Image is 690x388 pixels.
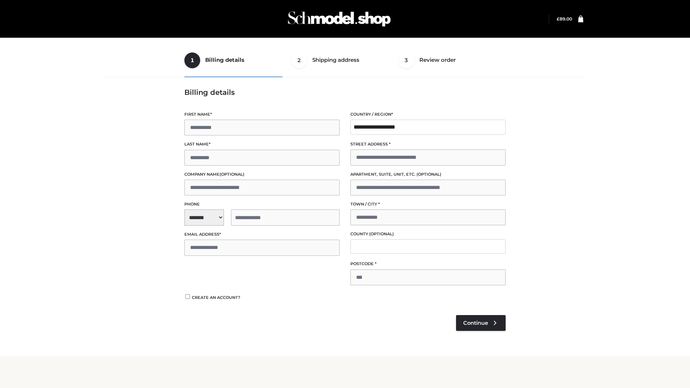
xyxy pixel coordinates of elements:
[463,320,488,326] span: Continue
[369,231,394,236] span: (optional)
[456,315,506,331] a: Continue
[557,16,572,22] a: £89.00
[350,171,506,178] label: Apartment, suite, unit, etc.
[350,111,506,118] label: Country / Region
[350,201,506,208] label: Town / City
[192,295,240,300] span: Create an account?
[557,16,572,22] bdi: 89.00
[184,171,340,178] label: Company name
[417,172,441,177] span: (optional)
[184,231,340,238] label: Email address
[184,294,191,299] input: Create an account?
[285,5,393,33] img: Schmodel Admin 964
[557,16,560,22] span: £
[184,88,506,97] h3: Billing details
[350,260,506,267] label: Postcode
[350,141,506,148] label: Street address
[184,141,340,148] label: Last name
[350,231,506,237] label: County
[220,172,244,177] span: (optional)
[184,111,340,118] label: First name
[184,201,340,208] label: Phone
